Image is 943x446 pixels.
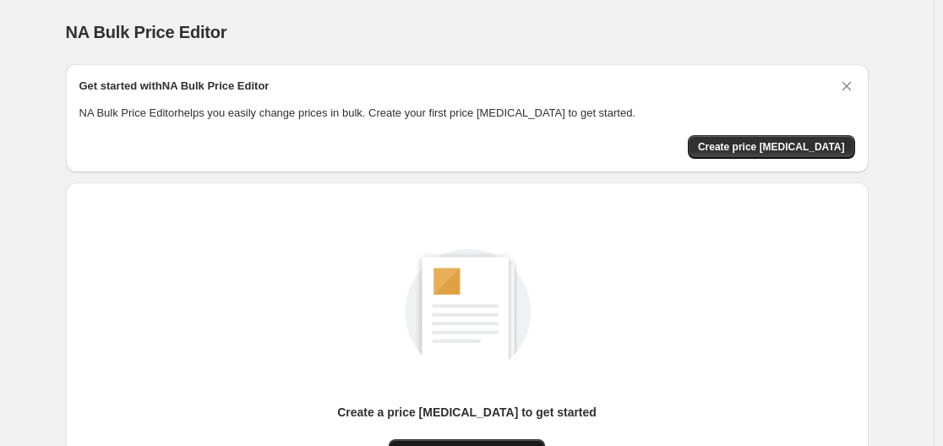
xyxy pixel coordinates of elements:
p: NA Bulk Price Editor helps you easily change prices in bulk. Create your first price [MEDICAL_DAT... [79,105,855,122]
button: Dismiss card [838,78,855,95]
span: Create price [MEDICAL_DATA] [698,140,845,154]
p: Create a price [MEDICAL_DATA] to get started [337,404,597,421]
span: NA Bulk Price Editor [66,23,227,41]
h2: Get started with NA Bulk Price Editor [79,78,270,95]
button: Create price change job [688,135,855,159]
